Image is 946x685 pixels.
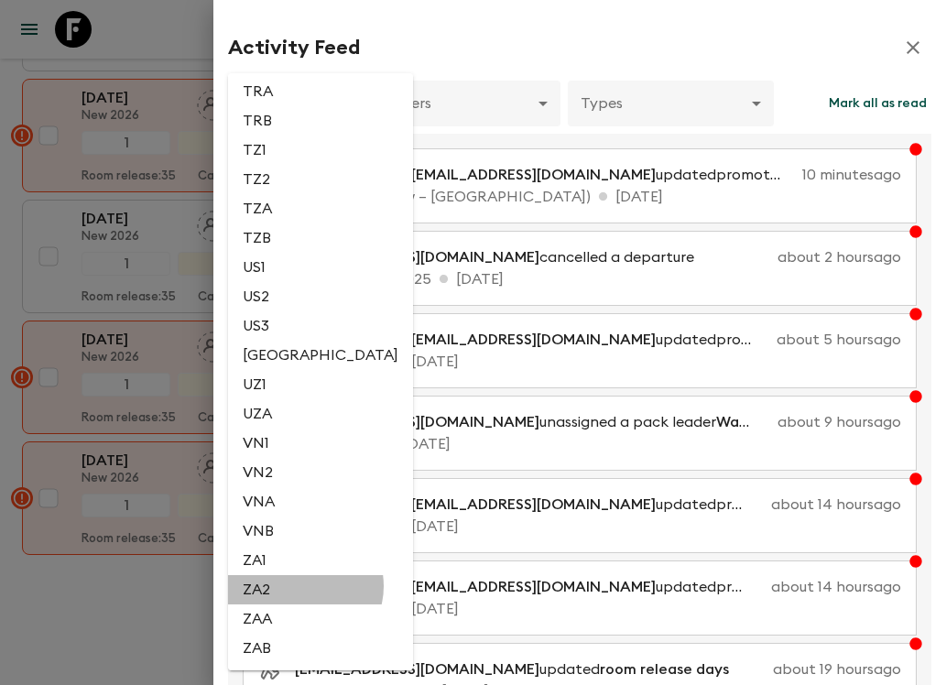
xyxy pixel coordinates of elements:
li: TRA [228,77,413,106]
li: US1 [228,253,413,282]
li: VN2 [228,458,413,487]
li: US3 [228,311,413,341]
li: ZAB [228,634,413,663]
li: TZ1 [228,136,413,165]
li: VNB [228,516,413,546]
li: UZ1 [228,370,413,399]
li: US2 [228,282,413,311]
li: ZA2 [228,575,413,604]
li: [GEOGRAPHIC_DATA] [228,341,413,370]
li: TRB [228,106,413,136]
li: ZA1 [228,546,413,575]
li: VN1 [228,429,413,458]
li: ZAA [228,604,413,634]
li: VNA [228,487,413,516]
li: TZB [228,223,413,253]
li: TZ2 [228,165,413,194]
li: TZA [228,194,413,223]
li: UZA [228,399,413,429]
